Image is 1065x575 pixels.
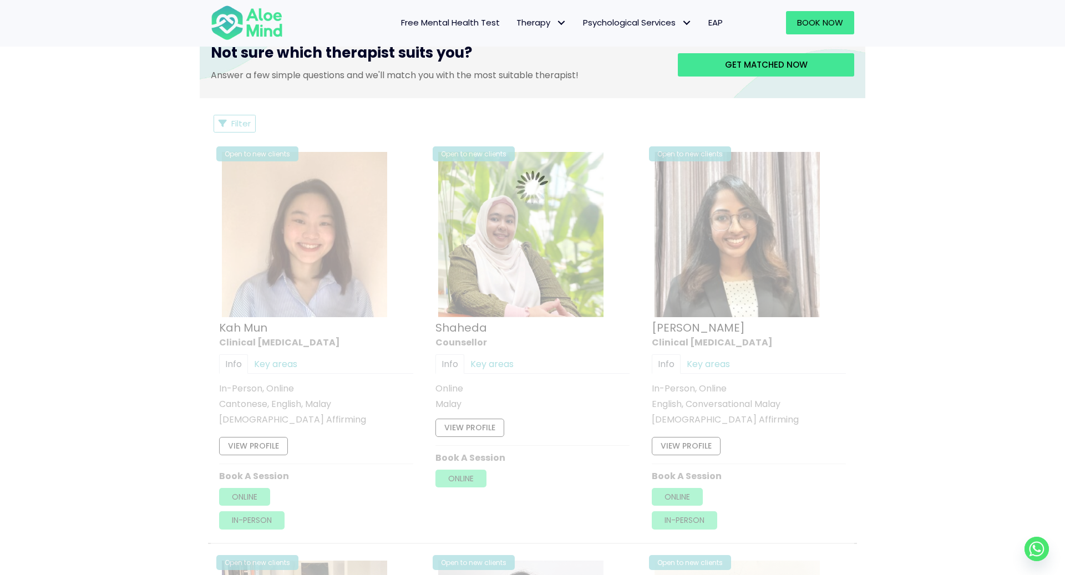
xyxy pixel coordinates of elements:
span: Therapy [516,17,566,28]
span: Get matched now [725,59,808,70]
span: Psychological Services: submenu [678,15,694,31]
nav: Menu [297,11,731,34]
a: Book Now [786,11,854,34]
a: Psychological ServicesPsychological Services: submenu [575,11,700,34]
span: EAP [708,17,723,28]
a: Get matched now [678,53,854,77]
h3: Not sure which therapist suits you? [211,43,661,68]
img: Aloe mind Logo [211,4,283,41]
a: Whatsapp [1025,537,1049,561]
span: Book Now [797,17,843,28]
span: Psychological Services [583,17,692,28]
a: EAP [700,11,731,34]
span: Free Mental Health Test [401,17,500,28]
p: Answer a few simple questions and we'll match you with the most suitable therapist! [211,69,661,82]
a: TherapyTherapy: submenu [508,11,575,34]
span: Therapy: submenu [553,15,569,31]
a: Free Mental Health Test [393,11,508,34]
